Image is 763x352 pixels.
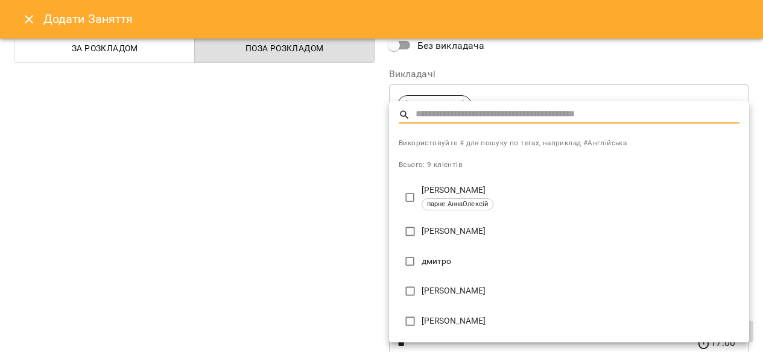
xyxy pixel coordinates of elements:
[399,160,463,169] span: Всього: 9 клієнтів
[422,256,739,268] p: дмитро
[399,137,739,149] span: Використовуйте # для пошуку по тегах, наприклад #Англійська
[422,285,739,297] p: [PERSON_NAME]
[422,315,739,327] p: [PERSON_NAME]
[422,184,739,196] p: [PERSON_NAME]
[422,225,739,237] p: [PERSON_NAME]
[422,200,493,210] span: парне АннаОлексій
